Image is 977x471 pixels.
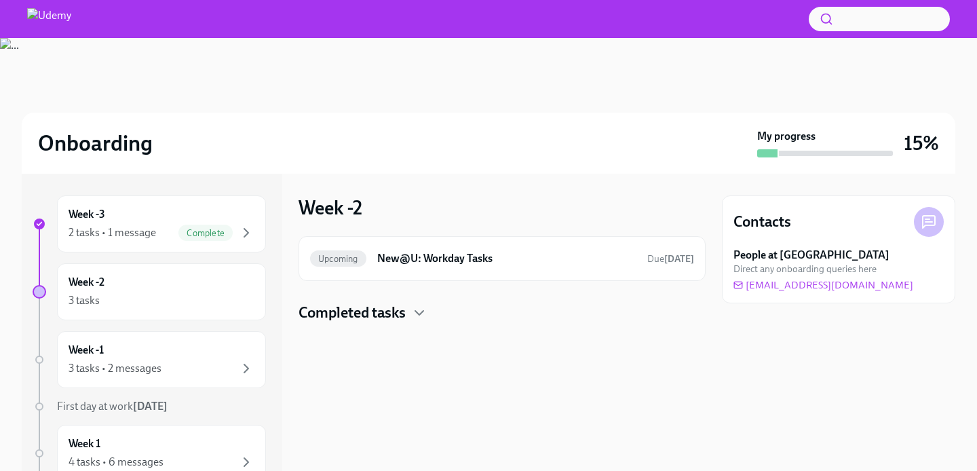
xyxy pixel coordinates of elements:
[69,455,164,470] div: 4 tasks • 6 messages
[69,343,104,358] h6: Week -1
[57,400,168,413] span: First day at work
[33,195,266,252] a: Week -32 tasks • 1 messageComplete
[733,263,877,276] span: Direct any onboarding queries here
[310,248,694,269] a: UpcomingNew@U: Workday TasksDue[DATE]
[377,251,636,266] h6: New@U: Workday Tasks
[647,253,694,265] span: Due
[904,131,939,155] h3: 15%
[664,253,694,265] strong: [DATE]
[69,436,100,451] h6: Week 1
[69,361,161,376] div: 3 tasks • 2 messages
[757,129,816,144] strong: My progress
[33,263,266,320] a: Week -23 tasks
[647,252,694,265] span: September 29th, 2025 08:00
[27,8,71,30] img: Udemy
[299,303,706,323] div: Completed tasks
[38,130,153,157] h2: Onboarding
[69,207,105,222] h6: Week -3
[69,293,100,308] div: 3 tasks
[299,195,362,220] h3: Week -2
[33,399,266,414] a: First day at work[DATE]
[733,212,791,232] h4: Contacts
[733,248,889,263] strong: People at [GEOGRAPHIC_DATA]
[733,278,913,292] a: [EMAIL_ADDRESS][DOMAIN_NAME]
[310,254,366,264] span: Upcoming
[178,228,233,238] span: Complete
[299,303,406,323] h4: Completed tasks
[133,400,168,413] strong: [DATE]
[69,275,104,290] h6: Week -2
[33,331,266,388] a: Week -13 tasks • 2 messages
[69,225,156,240] div: 2 tasks • 1 message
